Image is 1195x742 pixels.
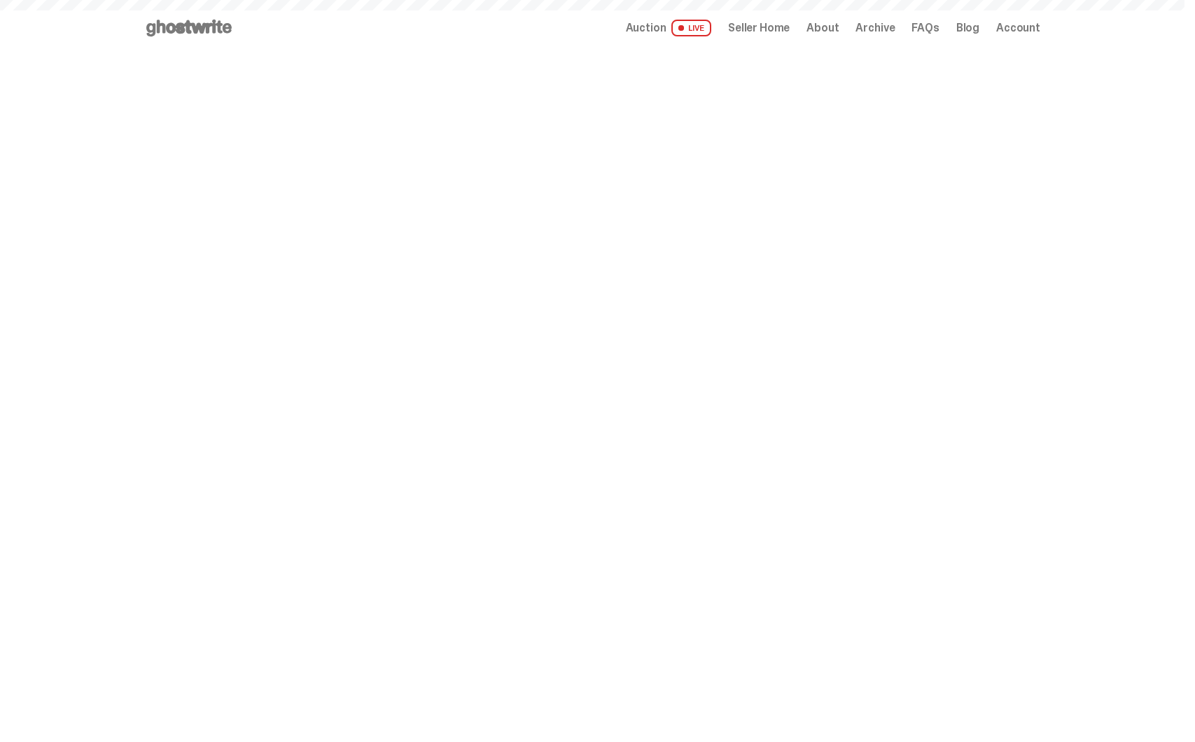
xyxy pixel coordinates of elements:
[728,22,790,34] a: Seller Home
[855,22,895,34] a: Archive
[671,20,711,36] span: LIVE
[996,22,1040,34] a: Account
[911,22,939,34] a: FAQs
[626,22,666,34] span: Auction
[956,22,979,34] a: Blog
[626,20,711,36] a: Auction LIVE
[806,22,839,34] a: About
